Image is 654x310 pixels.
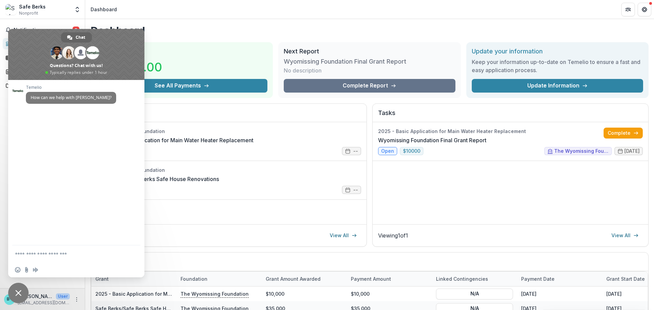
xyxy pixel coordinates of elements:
[15,251,123,257] textarea: Compose your message...
[96,48,267,55] h2: Total Awarded
[7,297,12,301] div: Beth Garrigan <bethg@safeberks.org>
[347,272,432,286] div: Payment Amount
[347,287,432,301] div: $10,000
[262,272,347,286] div: Grant amount awarded
[517,272,602,286] div: Payment date
[176,275,212,282] div: Foundation
[31,95,111,100] span: How can we help with [PERSON_NAME]?
[181,290,249,297] p: The Wyomissing Foundation
[638,3,651,16] button: Get Help
[176,272,262,286] div: Foundation
[378,231,408,240] p: Viewing 1 of 1
[91,275,113,282] div: Grant
[3,25,82,35] button: Notifications2
[91,272,176,286] div: Grant
[91,25,649,37] h1: Dashboard
[378,136,486,144] a: Wyomissing Foundation Final Grant Report
[73,295,81,304] button: More
[61,32,92,43] div: Chat
[18,293,53,300] p: [PERSON_NAME] <[EMAIL_ADDRESS][DOMAIN_NAME]>
[284,58,406,65] h3: Wyomissing Foundation Final Grant Report
[432,275,492,282] div: Linked Contingencies
[33,267,38,273] span: Audio message
[95,291,240,297] a: 2025 - Basic Application for Main Water Heater Replacement
[19,10,38,16] span: Nonprofit
[19,3,46,10] div: Safe Berks
[76,32,85,43] span: Chat
[472,48,643,55] h2: Update your information
[607,230,643,241] a: View All
[73,3,82,16] button: Open entity switcher
[56,293,70,299] p: User
[96,109,361,122] h2: Proposals
[517,275,559,282] div: Payment date
[96,175,219,183] a: Safe Berks/Safe Berks Safe House Renovations
[26,85,116,90] span: Temelio
[3,80,82,91] a: Documents
[621,3,635,16] button: Partners
[96,79,267,93] button: See All Payments
[604,128,643,138] a: Complete
[602,275,649,282] div: Grant start date
[96,258,643,271] h2: Grant Payments
[14,27,73,33] span: Notifications
[18,300,70,306] p: [EMAIL_ADDRESS][DOMAIN_NAME]
[284,66,322,75] p: No description
[24,267,29,273] span: Send a file
[8,283,29,303] div: Close chat
[3,66,82,77] a: Proposals
[436,288,513,299] button: N/A
[347,275,395,282] div: Payment Amount
[3,38,82,49] a: Dashboard
[262,287,347,301] div: $10,000
[88,4,120,14] nav: breadcrumb
[96,136,253,144] a: 2025 - Basic Application for Main Water Heater Replacement
[3,52,82,63] a: Tasks
[432,272,517,286] div: Linked Contingencies
[326,230,361,241] a: View All
[262,275,325,282] div: Grant amount awarded
[91,6,117,13] div: Dashboard
[517,287,602,301] div: [DATE]
[284,48,455,55] h2: Next Report
[472,79,643,93] a: Update Information
[472,58,643,74] h3: Keep your information up-to-date on Temelio to ensure a fast and easy application process.
[73,27,79,33] span: 2
[15,267,20,273] span: Insert an emoji
[284,79,455,93] a: Complete Report
[5,4,16,15] img: Safe Berks
[378,109,643,122] h2: Tasks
